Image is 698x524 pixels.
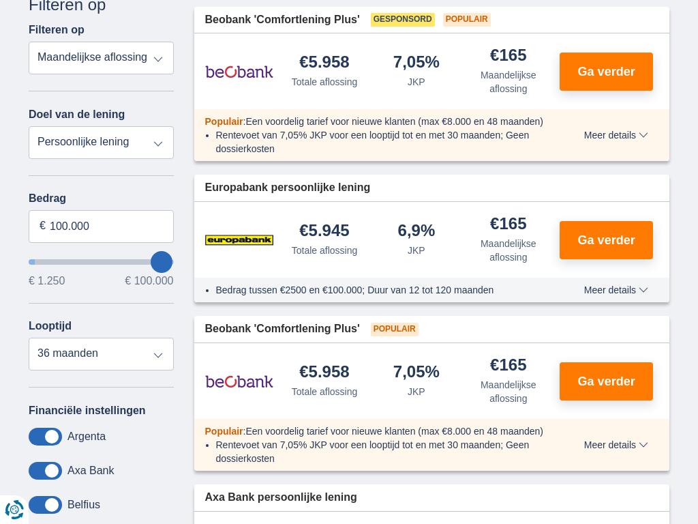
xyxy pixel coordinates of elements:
[194,115,566,128] div: :
[292,75,358,89] div: Totale aflossing
[560,362,653,401] button: Ga verder
[584,440,648,450] span: Meer details
[578,375,635,388] span: Ga verder
[216,438,555,465] li: Rentevoet van 7,05% JKP voor een looptijd tot en met 30 maanden; Geen dossierkosten
[443,13,491,27] span: Populair
[299,54,349,72] div: €5.958
[584,130,648,140] span: Meer details
[29,276,65,287] span: € 1.250
[299,364,349,382] div: €5.958
[292,385,358,398] div: Totale aflossing
[560,221,653,259] button: Ga verder
[292,244,358,257] div: Totale aflossing
[67,431,106,443] label: Argenta
[205,490,357,506] span: Axa Bank persoonlijke lening
[299,222,349,241] div: €5.945
[490,216,526,234] div: €165
[574,439,658,450] button: Meer details
[194,424,566,438] div: :
[578,234,635,246] span: Ga verder
[398,222,436,241] div: 6,9%
[29,108,125,121] label: Doel van de lening
[578,65,635,78] span: Ga verder
[371,13,435,27] span: Gesponsord
[125,276,173,287] span: € 100.000
[205,12,360,28] span: Beobank 'Comfortlening Plus'
[490,47,526,65] div: €165
[205,364,273,398] img: product.pl.alt Beobank
[468,378,549,405] div: Maandelijkse aflossing
[468,68,549,96] div: Maandelijkse aflossing
[67,465,114,477] label: Axa Bank
[245,116,543,127] span: Een voordelig tarief voor nieuwe klanten (max €8.000 en 48 maanden)
[29,320,72,332] label: Looptijd
[40,218,46,234] span: €
[67,499,100,511] label: Belfius
[205,55,273,89] img: product.pl.alt Beobank
[29,259,174,265] input: wantToBorrow
[574,130,658,141] button: Meer details
[393,54,440,72] div: 7,05%
[408,385,425,398] div: JKP
[393,364,440,382] div: 7,05%
[574,285,658,295] button: Meer details
[205,223,273,257] img: product.pl.alt Europabank
[205,321,360,337] span: Beobank 'Comfortlening Plus'
[205,116,243,127] span: Populair
[216,283,555,297] li: Bedrag tussen €2500 en €100.000; Duur van 12 tot 120 maanden
[468,237,549,264] div: Maandelijkse aflossing
[584,285,648,295] span: Meer details
[205,426,243,437] span: Populair
[205,180,371,196] span: Europabank persoonlijke lening
[408,244,425,257] div: JKP
[216,128,555,156] li: Rentevoet van 7,05% JKP voor een looptijd tot en met 30 maanden; Geen dossierkosten
[408,75,425,89] div: JKP
[560,53,653,91] button: Ga verder
[29,24,85,36] label: Filteren op
[245,426,543,437] span: Een voordelig tarief voor nieuwe klanten (max €8.000 en 48 maanden)
[29,192,174,205] label: Bedrag
[29,405,146,417] label: Financiële instellingen
[490,357,526,375] div: €165
[371,323,419,336] span: Populair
